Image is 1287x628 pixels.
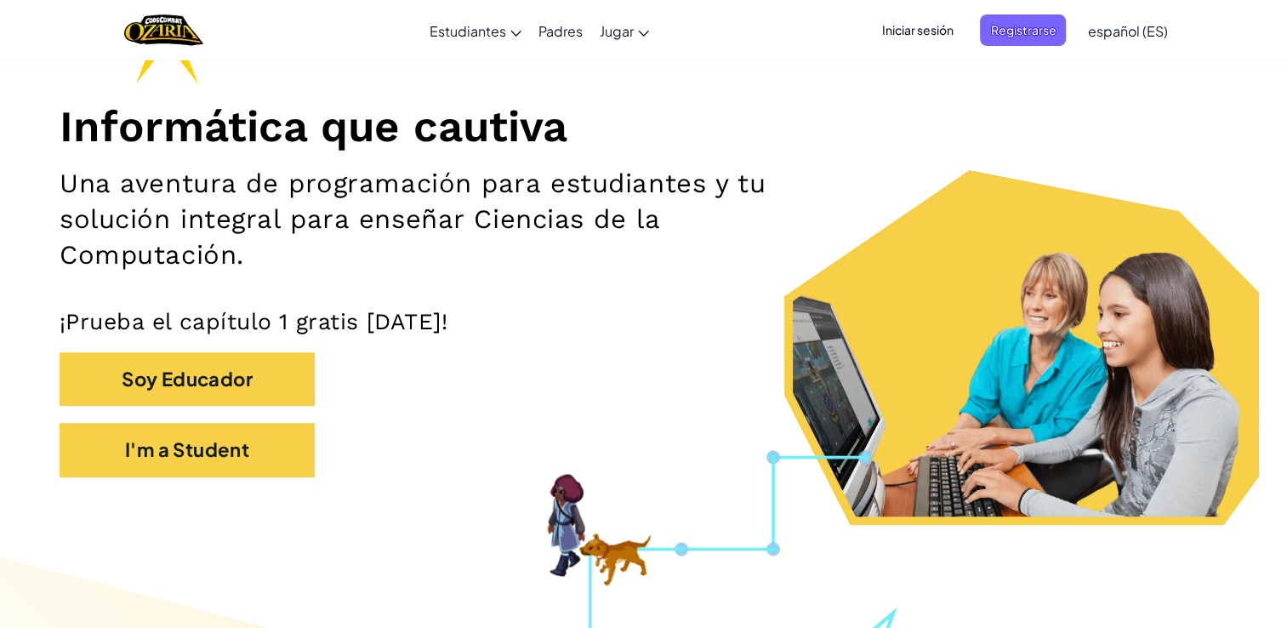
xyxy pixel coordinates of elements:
[60,166,842,273] h2: Una aventura de programación para estudiantes y tu solución integral para enseñar Ciencias de la ...
[60,307,1227,335] p: ¡Prueba el capítulo 1 gratis [DATE]!
[421,8,530,54] a: Estudiantes
[1087,22,1167,40] span: español (ES)
[430,22,506,40] span: Estudiantes
[60,100,1227,153] h1: Informática que cautiva
[530,8,591,54] a: Padres
[980,14,1066,46] button: Registrarse
[60,352,315,406] button: Soy Educador
[1079,8,1176,54] a: español (ES)
[124,13,203,48] a: Ozaria by CodeCombat logo
[124,13,203,48] img: Home
[871,14,963,46] button: Iniciar sesión
[60,423,315,477] button: I'm a Student
[600,22,634,40] span: Jugar
[591,8,658,54] a: Jugar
